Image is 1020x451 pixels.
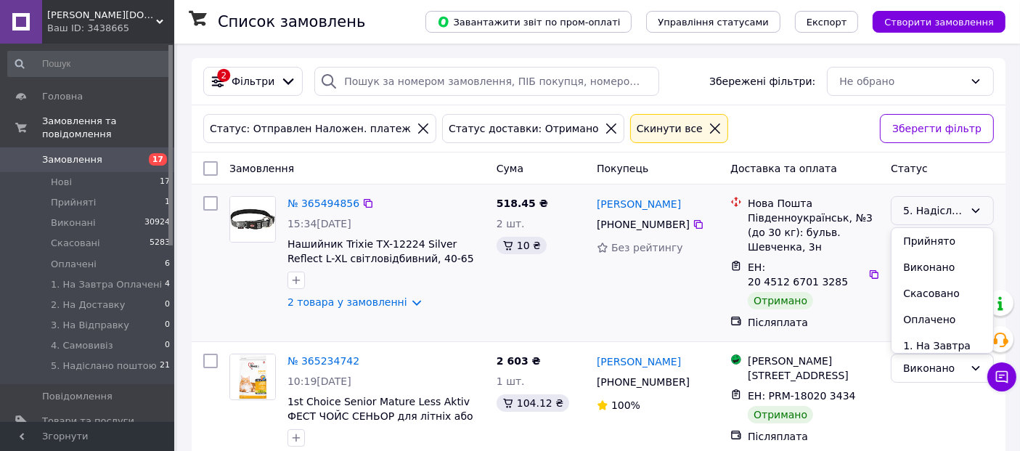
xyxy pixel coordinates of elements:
li: Виконано [892,254,993,280]
div: Отримано [748,292,813,309]
div: 10 ₴ [497,237,547,254]
button: Експорт [795,11,859,33]
span: Створити замовлення [884,17,994,28]
span: 21 [160,359,170,373]
span: Завантажити звіт по пром-оплаті [437,15,620,28]
span: 0 [165,339,170,352]
a: 1st Choice Senior Mature Less Aktiv ФЕСТ ЧОЙС СЕНЬОР для літніх або малоактивних котів 5,44 кг [287,396,473,436]
a: Створити замовлення [858,15,1005,27]
span: 0 [165,319,170,332]
img: Фото товару [230,197,275,242]
input: Пошук за номером замовлення, ПІБ покупця, номером телефону, Email, номером накладної [314,67,659,96]
div: Ваш ID: 3438665 [47,22,174,35]
img: Фото товару [230,354,275,399]
span: 5283 [150,237,170,250]
span: 4 [165,278,170,291]
span: ЕН: PRM-18020 3434 [748,390,855,402]
span: 4. Самовивіз [51,339,113,352]
span: 17 [149,153,167,166]
span: Фільтри [232,74,274,89]
div: Не обрано [839,73,964,89]
div: 5. Надіслано поштою [903,203,964,219]
span: Управління статусами [658,17,769,28]
span: Статус [891,163,928,174]
div: Виконано [903,360,964,376]
span: Головна [42,90,83,103]
span: 3. На Відправку [51,319,129,332]
span: Прийняті [51,196,96,209]
div: 104.12 ₴ [497,394,569,412]
button: Управління статусами [646,11,780,33]
span: Експорт [807,17,847,28]
span: 0 [165,298,170,312]
div: [PERSON_NAME] [748,354,879,368]
span: ЕН: 20 4512 6701 3285 [748,261,848,288]
div: Нова Пошта [748,196,879,211]
span: 6 [165,258,170,271]
li: 1. На Завтра Оплачені [892,333,993,373]
a: Нашийник Trixie TX-12224 Silver Reflect L-XL світловідбивний, 40-65 см х 25 мм, чорно-сірий [287,238,474,279]
input: Пошук [7,51,171,77]
div: Південноукраїнськ, №3 (до 30 кг): бульв. Шевченка, 3н [748,211,879,254]
span: JOSIZOO- josizoo.com.ua [47,9,156,22]
div: Отримано [748,406,813,423]
span: 2 603 ₴ [497,355,541,367]
span: 1 шт. [497,375,525,387]
span: 30924 [144,216,170,229]
span: 15:34[DATE] [287,218,351,229]
button: Зберегти фільтр [880,114,994,143]
span: Оплачені [51,258,97,271]
span: 1 [165,196,170,209]
span: Зберегти фільтр [892,121,982,137]
div: Cкинути все [634,121,706,137]
a: № 365494856 [287,198,359,209]
span: Замовлення та повідомлення [42,115,174,141]
span: Збережені фільтри: [709,74,815,89]
div: [STREET_ADDRESS] [748,368,879,383]
button: Завантажити звіт по пром-оплаті [425,11,632,33]
span: Доставка та оплата [730,163,837,174]
a: 2 товара у замовленні [287,296,407,308]
span: [PHONE_NUMBER] [597,219,690,230]
span: Товари та послуги [42,415,134,428]
span: Замовлення [229,163,294,174]
a: Фото товару [229,354,276,400]
span: 100% [611,399,640,411]
a: [PERSON_NAME] [597,197,681,211]
li: Оплачено [892,306,993,333]
span: 17 [160,176,170,189]
div: Статус: Отправлен Наложен. платеж [207,121,414,137]
div: Післяплата [748,429,879,444]
span: 5. Надіслано поштою [51,359,157,373]
span: Cума [497,163,523,174]
h1: Список замовлень [218,13,365,31]
span: [PHONE_NUMBER] [597,376,690,388]
span: Нові [51,176,72,189]
span: 2 шт. [497,218,525,229]
button: Створити замовлення [873,11,1005,33]
span: Покупець [597,163,648,174]
button: Чат з покупцем [987,362,1016,391]
span: Замовлення [42,153,102,166]
li: Скасовано [892,280,993,306]
div: Статус доставки: Отримано [446,121,602,137]
span: 518.45 ₴ [497,198,548,209]
span: Виконані [51,216,96,229]
span: 2. На Доставку [51,298,125,312]
a: Фото товару [229,196,276,243]
span: Без рейтингу [611,242,683,253]
a: [PERSON_NAME] [597,354,681,369]
li: Прийнято [892,228,993,254]
div: Післяплата [748,315,879,330]
span: 1. На Завтра Оплачені [51,278,162,291]
a: № 365234742 [287,355,359,367]
span: Скасовані [51,237,100,250]
span: 10:19[DATE] [287,375,351,387]
span: Повідомлення [42,390,113,403]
